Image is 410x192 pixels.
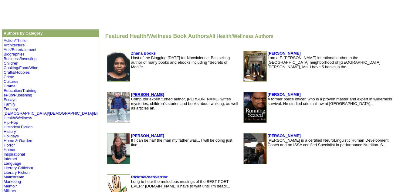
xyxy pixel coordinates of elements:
[4,116,32,120] a: Health/Wellness
[244,51,266,81] img: 177330.jpeg
[131,175,168,179] a: RickthePoetWarrior
[131,133,164,138] a: [PERSON_NAME]
[107,51,130,81] img: 6641.jpg
[4,147,15,152] a: Humor
[4,47,36,52] a: Arts/Entertainment
[4,38,28,43] a: Action/Thriller
[4,31,43,35] b: Authors by Category
[4,184,17,188] a: Memoir
[4,93,32,97] a: ePub/Publishing
[131,56,230,69] font: Host of the Blogging [DATE] for Nonviolence. Bestselling author of many books and ebooks includin...
[4,179,21,184] a: Marketing
[244,133,266,164] img: 27589.jpg
[4,97,16,102] a: Essays
[4,125,32,129] a: Historical Fiction
[131,92,164,97] a: [PERSON_NAME]
[107,92,130,123] img: 40506.jpg
[4,70,30,75] a: Crafts/Hobbies
[4,175,24,179] a: Mainstream
[4,88,36,93] a: Education/Training
[105,33,209,39] font: Featured Health/Wellness Book Authors
[4,56,36,61] a: Business/Investing
[4,134,19,138] a: Holidays
[268,97,392,106] font: A former police officer, who is a proven master and expert in wilderness survival. He studied cri...
[131,179,230,188] font: Long to hear the melodious musings of the BEST POET EVER? [DOMAIN_NAME]'ll have to wait until I'm...
[268,133,301,138] a: [PERSON_NAME]
[4,120,18,125] a: Hip-Hop
[107,133,130,164] img: 25591.jpg
[4,129,16,134] a: History
[4,166,33,170] a: Literary Criticism
[131,97,238,110] font: Computer expert turned author, [PERSON_NAME] writes mysteries, children's stories and books about...
[4,111,98,116] a: [DEMOGRAPHIC_DATA]/[DEMOGRAPHIC_DATA]/Bi
[268,92,301,97] a: [PERSON_NAME]
[268,56,381,69] font: I am a F. [PERSON_NAME] intentional author in the [GEOGRAPHIC_DATA] neighborhood of [GEOGRAPHIC_D...
[268,138,389,147] font: [PERSON_NAME] is a certified NeuroLinguistic Human Development Coach and an ISSA certified Specia...
[4,106,18,111] a: Fantasy
[4,161,21,166] a: Language
[4,102,15,106] a: Family
[4,138,32,143] a: Home & Garden
[209,34,273,39] font: All Health/Wellness Authors
[4,143,15,147] a: Horror
[131,51,156,56] a: Zhana Books
[4,75,14,79] a: Crime
[4,52,25,56] a: Biographies
[4,152,25,157] a: Inspirational
[209,33,273,39] a: All Health/Wellness Authors
[4,157,17,161] a: Internet
[4,43,25,47] a: Architecture
[268,51,301,56] a: [PERSON_NAME]
[244,92,266,123] img: 51651.jpg
[4,84,15,88] a: Drama
[4,170,29,175] a: Literary Fiction
[4,61,18,66] a: Children
[4,66,38,70] a: Cooking/Food/Wine
[131,138,232,147] font: If I can be half the man my father was... I will be doing just fine....
[4,79,18,84] a: Cultures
